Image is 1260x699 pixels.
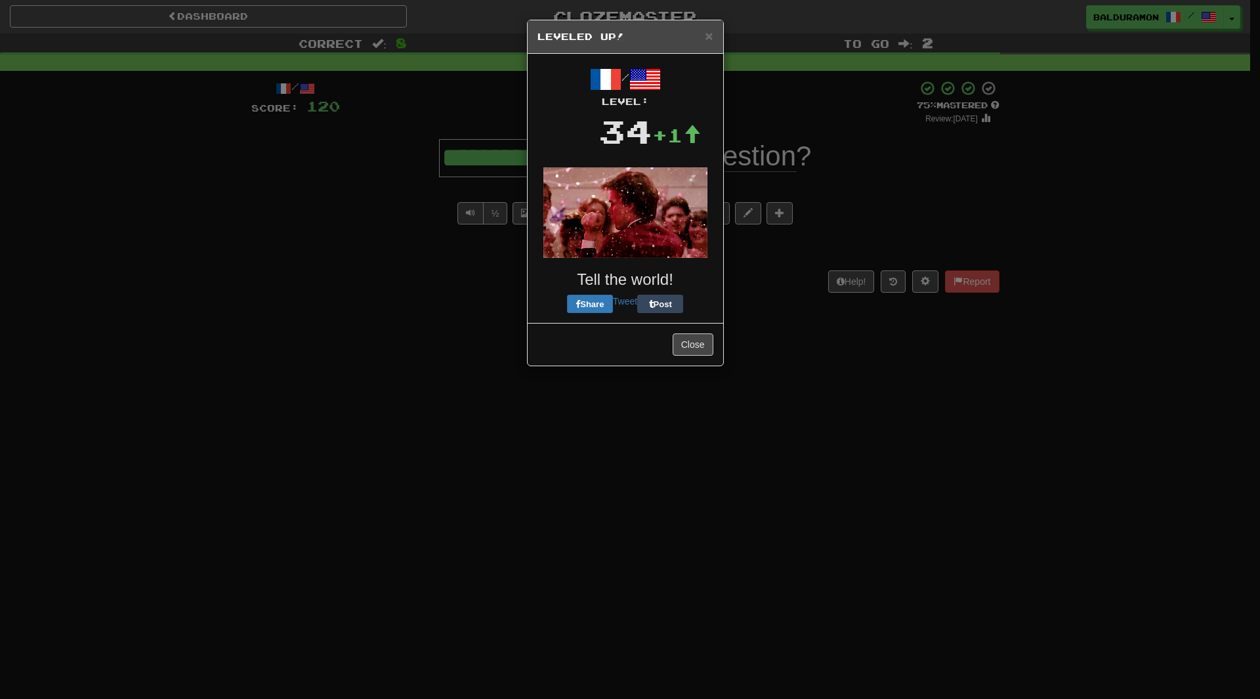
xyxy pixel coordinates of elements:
div: Level: [537,95,713,108]
button: Share [567,295,613,313]
button: Post [637,295,683,313]
div: 34 [598,108,652,154]
button: Close [673,333,713,356]
div: / [537,64,713,108]
h5: Leveled Up! [537,30,713,43]
span: × [705,28,713,43]
a: Tweet [613,296,637,307]
h3: Tell the world! [537,271,713,288]
button: Close [705,29,713,43]
img: kevin-bacon-45c228efc3db0f333faed3a78f19b6d7c867765aaadacaa7c55ae667c030a76f.gif [543,167,707,258]
div: +1 [652,122,701,148]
